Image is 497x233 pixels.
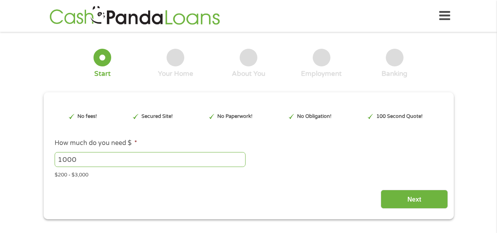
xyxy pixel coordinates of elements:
[381,190,448,209] input: Next
[77,113,97,120] p: No fees!
[381,70,407,78] div: Banking
[297,113,332,120] p: No Obligation!
[376,113,423,120] p: 100 Second Quote!
[217,113,253,120] p: No Paperwork!
[55,139,137,147] label: How much do you need $
[55,169,442,179] div: $200 - $3,000
[141,113,173,120] p: Secured Site!
[94,70,111,78] div: Start
[232,70,265,78] div: About You
[47,5,222,27] img: GetLoanNow Logo
[301,70,342,78] div: Employment
[158,70,193,78] div: Your Home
